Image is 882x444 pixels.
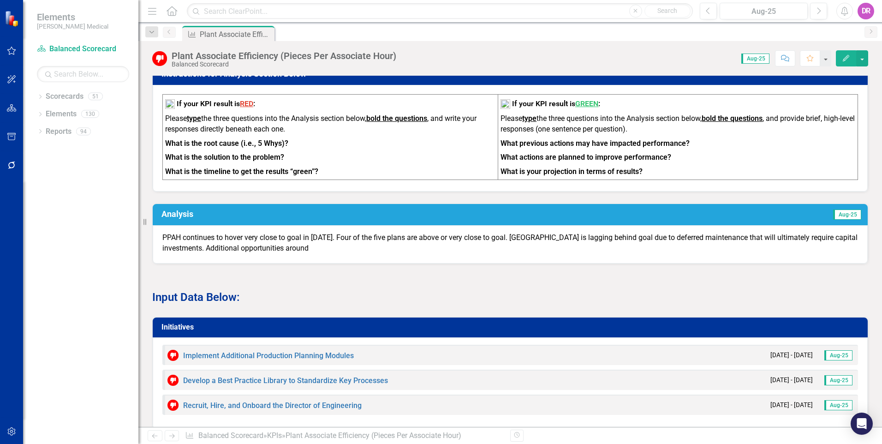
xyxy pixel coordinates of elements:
[720,3,808,19] button: Aug-25
[183,376,388,385] a: Develop a Best Practice Library to Standardize Key Processes
[187,114,201,123] strong: type
[501,153,671,162] strong: What actions are planned to improve performance?
[162,233,858,254] p: PPAH continues to hover very close to goal in [DATE]. Four of the five plans are above or very cl...
[575,99,598,108] span: GREEN
[88,93,103,101] div: 51
[498,94,858,180] td: To enrich screen reader interactions, please activate Accessibility in Grammarly extension settings
[165,139,288,148] strong: What is the root cause (i.e., 5 Whys)?
[177,99,255,108] strong: If your KPI result is :
[165,167,318,176] strong: What is the timeline to get the results “green”?
[185,431,503,441] div: » »
[267,431,282,440] a: KPIs
[161,69,862,78] h3: Instructions for Analysis Section Below
[172,51,396,61] div: Plant Associate Efficiency (Pieces Per Associate Hour)
[512,99,600,108] strong: If your KPI result is :
[657,7,677,14] span: Search
[152,51,167,66] img: Below Target
[770,351,813,360] small: [DATE] - [DATE]
[37,12,108,23] span: Elements
[161,210,528,219] h3: Analysis
[5,10,21,26] img: ClearPoint Strategy
[76,127,91,135] div: 94
[366,114,427,123] strong: bold the questions
[824,400,852,410] span: Aug-25
[161,323,862,331] h3: Initiatives
[833,210,861,220] span: Aug-25
[286,431,461,440] div: Plant Associate Efficiency (Pieces Per Associate Hour)
[167,350,179,361] img: Below Target
[46,91,83,102] a: Scorecards
[81,110,99,118] div: 130
[167,400,179,411] img: Below Target
[46,109,77,120] a: Elements
[702,114,763,123] strong: bold the questions
[200,29,272,40] div: Plant Associate Efficiency (Pieces Per Associate Hour)
[152,291,240,304] strong: Input Data Below:
[824,375,852,385] span: Aug-25
[163,94,498,180] td: To enrich screen reader interactions, please activate Accessibility in Grammarly extension settings
[723,6,805,17] div: Aug-25
[172,61,396,68] div: Balanced Scorecard
[770,401,813,409] small: [DATE] - [DATE]
[741,54,769,64] span: Aug-25
[37,23,108,30] small: [PERSON_NAME] Medical
[644,5,691,18] button: Search
[187,3,693,19] input: Search ClearPoint...
[165,99,175,109] img: mceclip2%20v12.png
[501,139,690,148] strong: What previous actions may have impacted performance?
[770,376,813,384] small: [DATE] - [DATE]
[165,153,284,162] strong: What is the solution to the problem?
[522,114,536,123] strong: type
[37,44,129,54] a: Balanced Scorecard
[198,431,263,440] a: Balanced Scorecard
[183,351,354,360] a: Implement Additional Production Planning Modules
[501,99,510,109] img: mceclip1%20v16.png
[858,3,874,19] button: DR
[501,167,643,176] strong: What is your projection in terms of results?
[167,375,179,386] img: Below Target
[165,114,495,137] p: Please the three questions into the Analysis section below, , and write your responses directly b...
[46,126,72,137] a: Reports
[501,114,855,137] p: Please the three questions into the Analysis section below, , and provide brief, high-level respo...
[851,413,873,435] div: Open Intercom Messenger
[183,401,362,410] a: Recruit, Hire, and Onboard the Director of Engineering
[824,350,852,360] span: Aug-25
[240,99,253,108] span: RED
[37,66,129,82] input: Search Below...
